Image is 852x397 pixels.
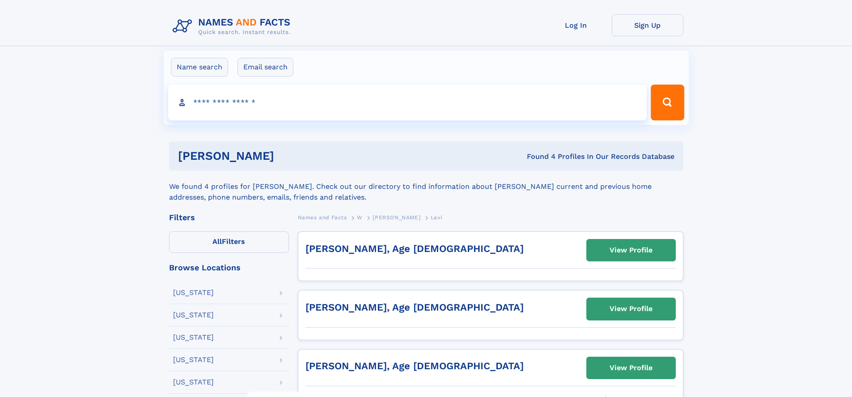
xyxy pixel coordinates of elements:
h1: [PERSON_NAME] [178,150,401,162]
a: [PERSON_NAME], Age [DEMOGRAPHIC_DATA] [305,243,524,254]
a: View Profile [587,239,675,261]
a: Names and Facts [298,212,347,223]
div: [US_STATE] [173,379,214,386]
a: View Profile [587,357,675,379]
div: Browse Locations [169,264,289,272]
div: View Profile [610,358,653,378]
a: [PERSON_NAME] [373,212,420,223]
div: We found 4 profiles for [PERSON_NAME]. Check out our directory to find information about [PERSON_... [169,171,683,203]
label: Name search [171,58,228,77]
div: [US_STATE] [173,356,214,363]
a: Sign Up [612,14,683,36]
div: [US_STATE] [173,334,214,341]
span: W [357,214,363,221]
span: All [212,237,222,246]
a: W [357,212,363,223]
div: Found 4 Profiles In Our Records Database [400,152,674,162]
label: Filters [169,231,289,253]
a: Log In [540,14,612,36]
a: [PERSON_NAME], Age [DEMOGRAPHIC_DATA] [305,302,524,313]
label: Email search [237,58,293,77]
button: Search Button [651,85,684,120]
span: Levi [431,214,442,221]
img: Logo Names and Facts [169,14,298,38]
div: [US_STATE] [173,289,214,296]
input: search input [168,85,647,120]
a: [PERSON_NAME], Age [DEMOGRAPHIC_DATA] [305,360,524,371]
span: [PERSON_NAME] [373,214,420,221]
div: Filters [169,213,289,222]
div: View Profile [610,240,653,260]
a: View Profile [587,298,675,320]
div: [US_STATE] [173,312,214,319]
div: View Profile [610,299,653,319]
